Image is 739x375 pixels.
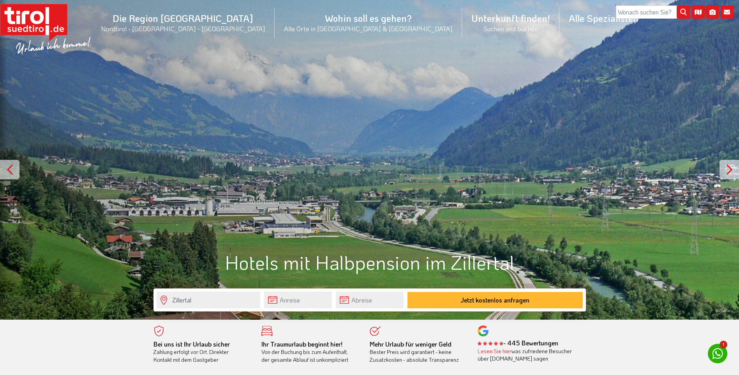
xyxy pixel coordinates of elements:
[478,347,511,355] a: Lesen Sie hier
[462,4,559,41] a: Unterkunft finden!Suchen und buchen
[706,5,719,19] i: Fotogalerie
[370,340,452,348] b: Mehr Urlaub für weniger Geld
[720,341,727,348] span: 1
[284,24,453,33] small: Alle Orte in [GEOGRAPHIC_DATA] & [GEOGRAPHIC_DATA]
[157,292,260,308] input: Wo soll's hingehen?
[370,340,466,364] div: Bester Preis wird garantiert - keine Zusatzkosten - absolute Transparenz
[708,344,727,363] a: 1
[616,5,690,19] input: Wonach suchen Sie?
[101,24,265,33] small: Nordtirol - [GEOGRAPHIC_DATA] - [GEOGRAPHIC_DATA]
[153,340,230,348] b: Bei uns ist Ihr Urlaub sicher
[471,24,550,33] small: Suchen und buchen
[478,339,558,347] b: - 445 Bewertungen
[153,251,586,273] h1: Hotels mit Halbpension im Zillertal
[336,292,404,308] input: Abreise
[559,4,648,33] a: Alle Spezialisten
[92,4,275,41] a: Die Region [GEOGRAPHIC_DATA]Nordtirol - [GEOGRAPHIC_DATA] - [GEOGRAPHIC_DATA]
[261,340,358,364] div: Von der Buchung bis zum Aufenthalt, der gesamte Ablauf ist unkompliziert
[261,340,342,348] b: Ihr Traumurlaub beginnt hier!
[720,5,734,19] i: Kontakt
[275,4,462,41] a: Wohin soll es gehen?Alle Orte in [GEOGRAPHIC_DATA] & [GEOGRAPHIC_DATA]
[407,292,583,308] button: Jetzt kostenlos anfragen
[153,340,250,364] div: Zahlung erfolgt vor Ort. Direkter Kontakt mit dem Gastgeber
[264,292,332,308] input: Anreise
[691,5,705,19] i: Karte öffnen
[478,347,574,363] div: was zufriedene Besucher über [DOMAIN_NAME] sagen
